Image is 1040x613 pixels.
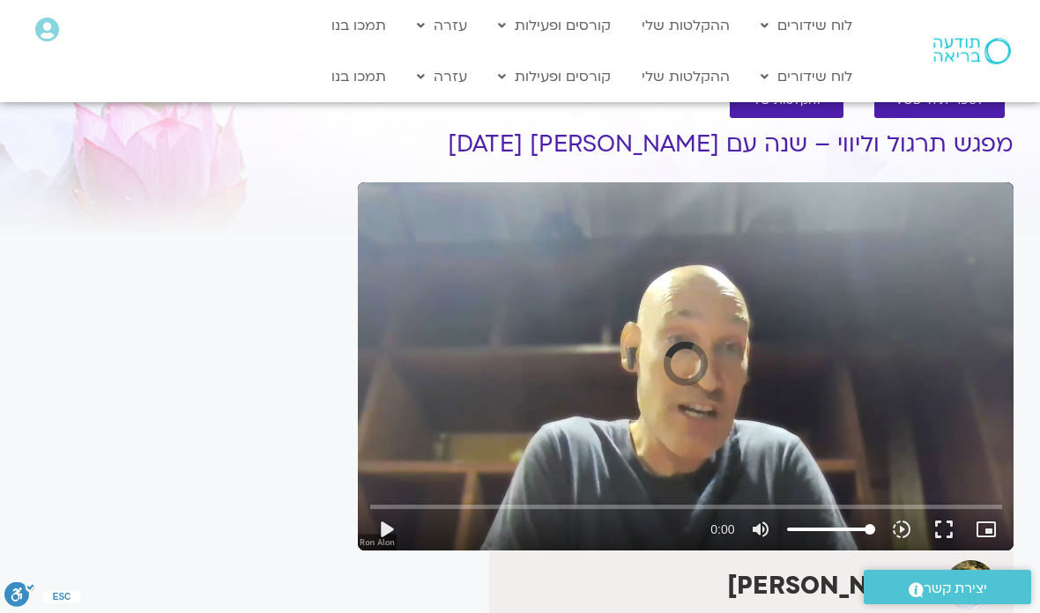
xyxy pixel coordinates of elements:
strong: [PERSON_NAME] [727,569,932,602]
a: קורסים ופעילות [489,60,620,93]
a: לוח שידורים [752,60,861,93]
h1: מפגש תרגול וליווי – שנה עם [PERSON_NAME] [DATE] [358,131,1014,158]
a: עזרה [408,9,476,42]
a: עזרה [408,60,476,93]
a: ההקלטות שלי [633,60,739,93]
a: לוח שידורים [752,9,861,42]
a: ההקלטות שלי [633,9,739,42]
img: תודעה בריאה [933,38,1011,64]
a: תמכו בנו [323,9,395,42]
a: יצירת קשר [864,570,1031,604]
a: קורסים ופעילות [489,9,620,42]
span: לספריית ה-VOD [895,94,984,107]
span: יצירת קשר [924,577,987,601]
a: תמכו בנו [323,60,395,93]
span: להקלטות שלי [751,94,822,107]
